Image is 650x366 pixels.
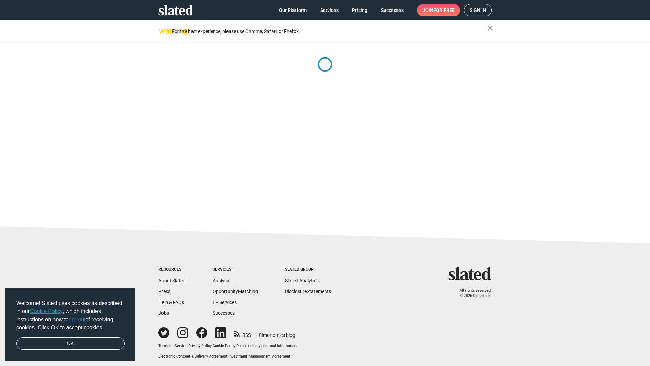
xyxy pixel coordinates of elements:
[433,4,455,16] span: for free
[486,24,494,32] mat-icon: close
[188,344,212,348] a: Privacy Policy
[212,344,213,348] span: |
[285,289,331,294] a: DisclosureStatements
[158,310,169,316] a: Jobs
[213,267,258,272] div: Services
[158,344,187,348] a: Terms of Service
[213,278,230,283] a: Analysis
[158,267,186,272] div: Resources
[352,4,367,16] span: Pricing
[453,288,492,298] p: All rights reserved. © 2025 Slated, Inc.
[229,354,290,359] a: Investment Management Agreement
[274,4,312,16] a: Our Platform
[470,4,486,16] span: Sign in
[279,4,307,16] span: Our Platform
[30,308,63,314] a: Cookie Policy
[187,344,188,348] span: |
[158,278,186,283] a: About Slated
[347,4,373,16] a: Pricing
[16,299,125,332] span: Welcome! Slated uses cookies as described in our , which includes instructions on how to of recei...
[5,288,135,361] div: cookieconsent
[16,337,125,350] a: dismiss cookie message
[285,278,319,283] a: Slated Analytics
[320,4,339,16] span: Services
[69,317,86,322] a: opt-out
[158,289,170,294] a: Press
[234,328,251,339] a: RSS
[315,4,344,16] a: Services
[159,27,167,35] mat-icon: warning
[375,4,409,16] a: Successes
[422,4,455,16] span: Join
[227,354,229,359] span: |
[213,289,258,294] a: OpportunityMatching
[158,300,184,305] a: Help & FAQs
[213,300,237,305] a: EP Services
[235,344,236,348] span: |
[464,4,492,16] a: Sign in
[285,267,331,272] div: Slated Group
[158,354,227,359] a: Electronic Consent & Delivery Agreement
[259,327,295,339] a: filmonomics blog
[417,4,460,16] a: Joinfor free
[213,310,235,316] a: Successes
[381,4,404,16] span: Successes
[213,344,235,348] a: Cookie Policy
[172,27,487,36] div: For the best experience, please use Chrome, Safari, or Firefox.
[236,344,297,349] button: Do not sell my personal information
[259,332,267,338] span: film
